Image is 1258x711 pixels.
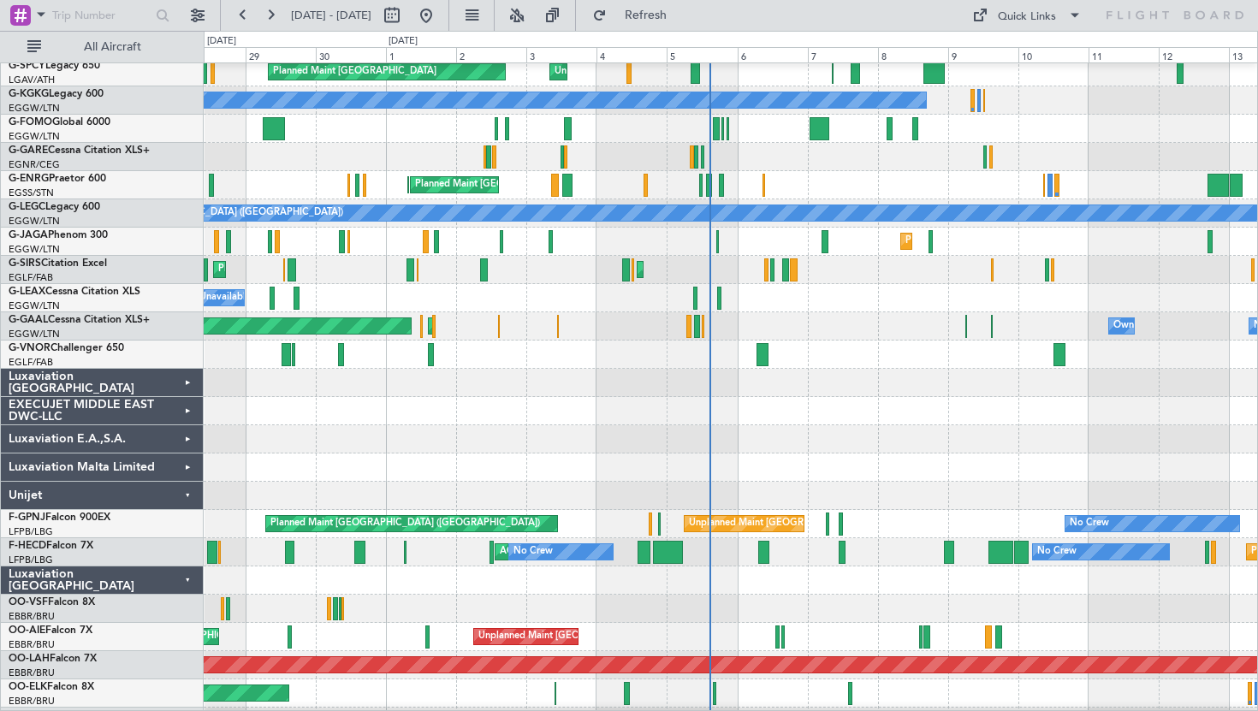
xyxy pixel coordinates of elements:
[9,610,55,623] a: EBBR/BRU
[9,554,53,566] a: LFPB/LBG
[246,47,316,62] div: 29
[9,61,100,71] a: G-SPCYLegacy 650
[291,8,371,23] span: [DATE] - [DATE]
[9,682,47,692] span: OO-ELK
[45,41,181,53] span: All Aircraft
[9,202,100,212] a: G-LEGCLegacy 600
[9,541,93,551] a: F-HECDFalcon 7X
[610,9,682,21] span: Refresh
[9,258,107,269] a: G-SIRSCitation Excel
[9,230,108,240] a: G-JAGAPhenom 300
[180,285,251,311] div: A/C Unavailable
[667,47,737,62] div: 5
[596,47,667,62] div: 4
[9,174,49,184] span: G-ENRG
[19,33,186,61] button: All Aircraft
[9,230,48,240] span: G-JAGA
[689,511,970,536] div: Unplanned Maint [GEOGRAPHIC_DATA] ([GEOGRAPHIC_DATA])
[998,9,1056,26] div: Quick Links
[9,597,48,607] span: OO-VSF
[218,257,488,282] div: Planned Maint [GEOGRAPHIC_DATA] ([GEOGRAPHIC_DATA])
[273,59,436,85] div: Planned Maint [GEOGRAPHIC_DATA]
[9,343,124,353] a: G-VNORChallenger 650
[9,513,45,523] span: F-GPNJ
[9,513,110,523] a: F-GPNJFalcon 900EX
[584,2,687,29] button: Refresh
[9,356,53,369] a: EGLF/FAB
[555,59,730,85] div: Unplanned Maint [GEOGRAPHIC_DATA]
[9,158,60,171] a: EGNR/CEG
[9,525,53,538] a: LFPB/LBG
[9,328,60,341] a: EGGW/LTN
[1113,313,1142,339] div: Owner
[738,47,808,62] div: 6
[386,47,456,62] div: 1
[9,117,110,127] a: G-FOMOGlobal 6000
[878,47,948,62] div: 8
[389,34,418,49] div: [DATE]
[9,145,48,156] span: G-GARE
[905,228,1175,254] div: Planned Maint [GEOGRAPHIC_DATA] ([GEOGRAPHIC_DATA])
[9,315,48,325] span: G-GAAL
[9,667,55,679] a: EBBR/BRU
[175,47,246,62] div: 28
[9,682,94,692] a: OO-ELKFalcon 8X
[526,47,596,62] div: 3
[9,695,55,708] a: EBBR/BRU
[1070,511,1109,536] div: No Crew
[1037,539,1077,565] div: No Crew
[9,299,60,312] a: EGGW/LTN
[1018,47,1089,62] div: 10
[478,624,760,649] div: Unplanned Maint [GEOGRAPHIC_DATA] ([GEOGRAPHIC_DATA])
[9,315,150,325] a: G-GAALCessna Citation XLS+
[9,89,49,99] span: G-KGKG
[9,89,104,99] a: G-KGKGLegacy 600
[964,2,1090,29] button: Quick Links
[948,47,1018,62] div: 9
[316,47,386,62] div: 30
[9,174,106,184] a: G-ENRGPraetor 600
[9,243,60,256] a: EGGW/LTN
[808,47,878,62] div: 7
[9,187,54,199] a: EGSS/STN
[456,47,526,62] div: 2
[52,3,151,28] input: Trip Number
[9,625,45,636] span: OO-AIE
[9,61,45,71] span: G-SPCY
[9,130,60,143] a: EGGW/LTN
[415,172,685,198] div: Planned Maint [GEOGRAPHIC_DATA] ([GEOGRAPHIC_DATA])
[9,145,150,156] a: G-GARECessna Citation XLS+
[9,287,140,297] a: G-LEAXCessna Citation XLS
[9,654,50,664] span: OO-LAH
[9,74,55,86] a: LGAV/ATH
[9,343,50,353] span: G-VNOR
[207,34,236,49] div: [DATE]
[9,215,60,228] a: EGGW/LTN
[9,541,46,551] span: F-HECD
[9,102,60,115] a: EGGW/LTN
[500,539,679,565] div: AOG Maint Paris ([GEOGRAPHIC_DATA])
[513,539,553,565] div: No Crew
[270,511,540,536] div: Planned Maint [GEOGRAPHIC_DATA] ([GEOGRAPHIC_DATA])
[9,271,53,284] a: EGLF/FAB
[9,117,52,127] span: G-FOMO
[9,258,41,269] span: G-SIRS
[9,202,45,212] span: G-LEGC
[9,597,95,607] a: OO-VSFFalcon 8X
[9,287,45,297] span: G-LEAX
[9,638,55,651] a: EBBR/BRU
[9,625,92,636] a: OO-AIEFalcon 7X
[65,200,343,226] div: A/C Unavailable [GEOGRAPHIC_DATA] ([GEOGRAPHIC_DATA])
[1159,47,1229,62] div: 12
[642,257,911,282] div: Planned Maint [GEOGRAPHIC_DATA] ([GEOGRAPHIC_DATA])
[9,654,97,664] a: OO-LAHFalcon 7X
[1089,47,1159,62] div: 11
